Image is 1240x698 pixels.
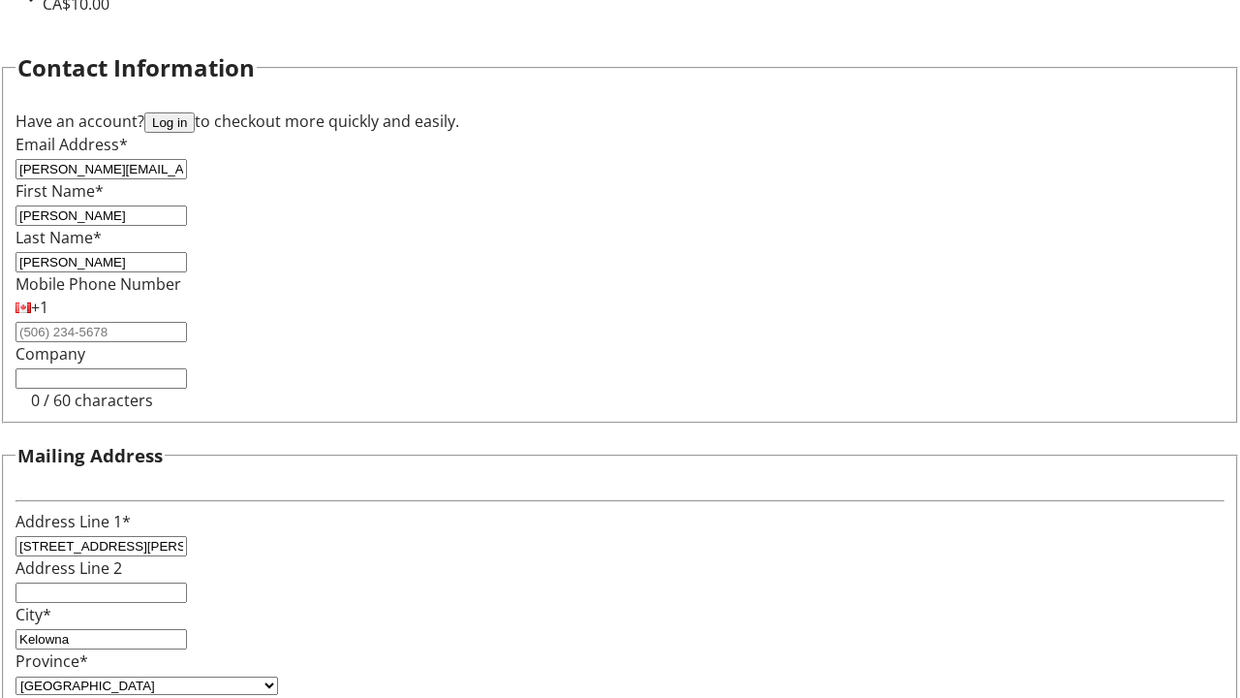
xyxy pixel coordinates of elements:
[15,629,187,650] input: City
[15,110,1224,133] div: Have an account? to checkout more quickly and easily.
[15,511,131,532] label: Address Line 1*
[15,343,85,365] label: Company
[31,390,153,411] tr-character-limit: 0 / 60 characters
[15,604,51,625] label: City*
[17,50,255,85] h2: Contact Information
[144,112,195,133] button: Log in
[17,442,163,469] h3: Mailing Address
[15,227,102,248] label: Last Name*
[15,650,88,672] label: Province*
[15,180,104,202] label: First Name*
[15,557,122,579] label: Address Line 2
[15,273,181,295] label: Mobile Phone Number
[15,322,187,342] input: (506) 234-5678
[15,134,128,155] label: Email Address*
[15,536,187,556] input: Address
